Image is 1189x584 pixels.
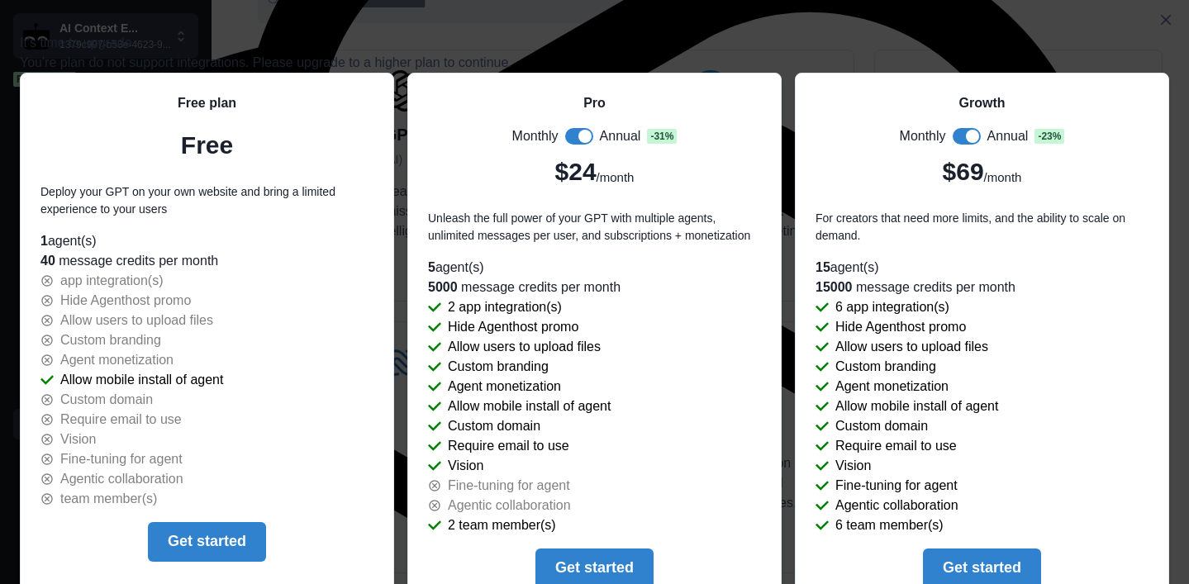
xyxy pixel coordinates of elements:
p: 6 app integration(s) [835,297,949,317]
p: Custom domain [60,390,153,410]
p: Fine-tuning for agent [448,476,570,496]
span: 5000 [428,280,458,294]
button: Get started [148,522,266,562]
p: Custom domain [835,416,928,436]
p: team member(s) [60,489,157,509]
span: - 31 % [647,129,677,144]
p: For creators that need more limits, and the ability to scale on demand. [816,210,1149,245]
p: 2 app integration(s) [448,297,562,317]
p: Agent monetization [835,377,949,396]
p: Hide Agenthost promo [835,317,966,337]
span: 5 [428,260,435,274]
p: message credits per month [40,251,373,271]
p: $24 [555,153,597,190]
p: You're plan do not support integrations. Please upgrade to a higher plan to continue. [20,53,1169,73]
span: 15000 [816,280,853,294]
p: Require email to use [835,436,957,456]
p: Agent monetization [448,377,561,396]
p: /month [597,169,635,188]
h2: It's time to upgrade [20,33,1169,53]
p: message credits per month [816,278,1149,297]
p: Require email to use [60,410,182,430]
p: Allow mobile install of agent [448,396,611,416]
p: Monthly [900,126,946,146]
p: Custom branding [448,357,549,377]
p: Vision [60,430,96,449]
p: Allow users to upload files [448,337,601,357]
p: Require email to use [448,436,569,456]
p: Allow mobile install of agent [60,370,223,390]
p: Allow users to upload files [60,311,213,330]
p: Hide Agenthost promo [448,317,578,337]
p: Annual [600,126,641,146]
p: Agentic collaboration [448,496,571,515]
p: Agentic collaboration [835,496,958,515]
p: agent(s) [816,258,1149,278]
p: Vision [448,456,483,476]
p: Fine-tuning for agent [835,476,958,496]
p: Agent monetization [60,350,174,370]
p: Allow mobile install of agent [835,396,998,416]
p: 2 team member(s) [448,515,556,535]
p: app integration(s) [60,271,164,291]
span: 1 [40,234,48,248]
p: Custom domain [448,416,540,436]
p: Unleash the full power of your GPT with multiple agents, unlimited messages per user, and subscri... [428,210,761,245]
p: Free [181,126,233,164]
p: agent(s) [40,231,373,251]
p: /month [984,169,1022,188]
p: Hide Agenthost promo [60,291,191,311]
p: Free plan [178,93,236,113]
span: 15 [816,260,830,274]
p: Growth [959,93,1006,113]
span: - 23 % [1034,129,1064,144]
span: 40 [40,254,55,268]
p: Annual [987,126,1029,146]
p: message credits per month [428,278,761,297]
p: Monthly [512,126,559,146]
p: Fine-tuning for agent [60,449,183,469]
p: 6 team member(s) [835,515,944,535]
p: agent(s) [428,258,761,278]
p: Custom branding [835,357,936,377]
p: Custom branding [60,330,161,350]
p: Allow users to upload files [835,337,988,357]
p: Deploy your GPT on your own website and bring a limited experience to your users [40,183,373,218]
button: Close [1153,7,1179,33]
p: Pro [583,93,606,113]
p: Vision [835,456,871,476]
p: Agentic collaboration [60,469,183,489]
p: $69 [943,153,984,190]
